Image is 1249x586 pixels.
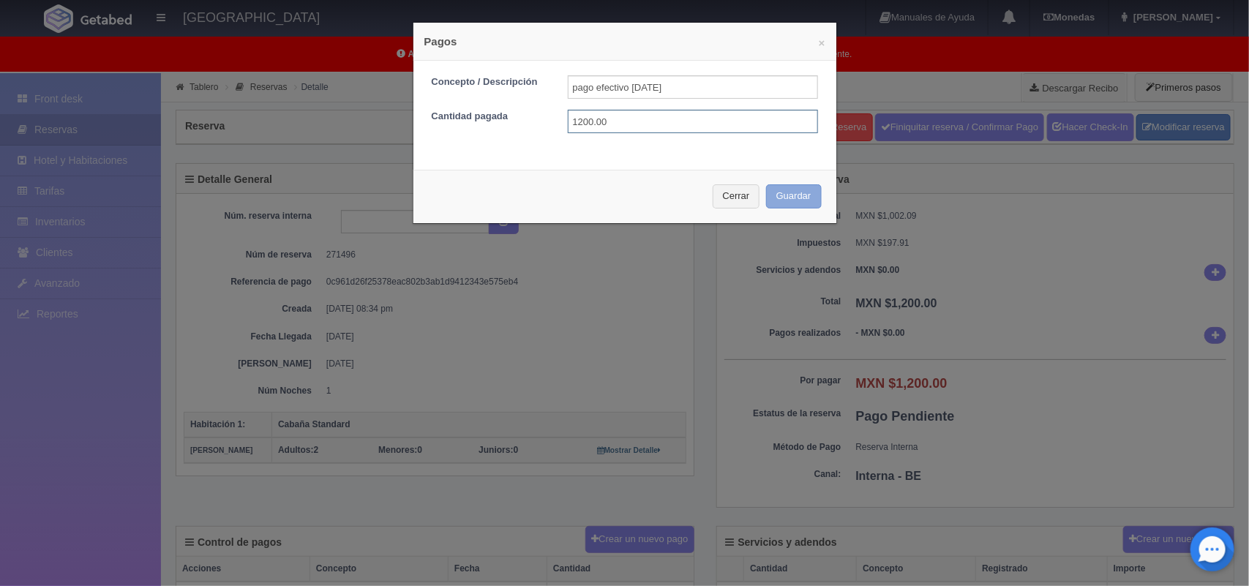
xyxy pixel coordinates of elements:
[766,184,822,209] button: Guardar
[421,75,557,89] label: Concepto / Descripción
[421,110,557,124] label: Cantidad pagada
[424,34,825,49] h4: Pagos
[713,184,760,209] button: Cerrar
[819,37,825,48] button: ×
